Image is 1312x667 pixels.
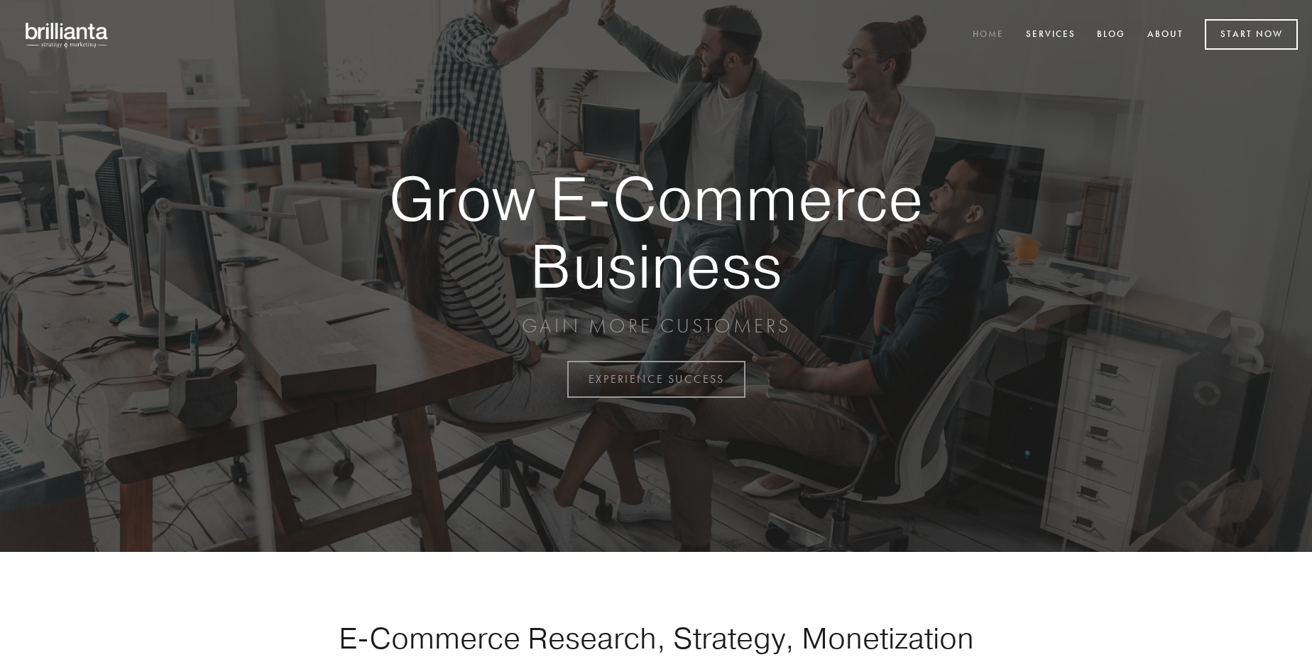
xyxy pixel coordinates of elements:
strong: Grow E-Commerce Business [339,165,973,299]
img: brillianta - research, strategy, marketing [14,14,121,55]
a: Start Now [1205,19,1298,50]
a: Services [1017,23,1085,47]
h1: E-Commerce Research, Strategy, Monetization [294,620,1018,656]
a: EXPERIENCE SUCCESS [567,361,745,398]
a: About [1138,23,1193,47]
p: GAIN MORE CUSTOMERS [339,313,973,339]
a: Blog [1088,23,1135,47]
a: Home [963,23,1013,47]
